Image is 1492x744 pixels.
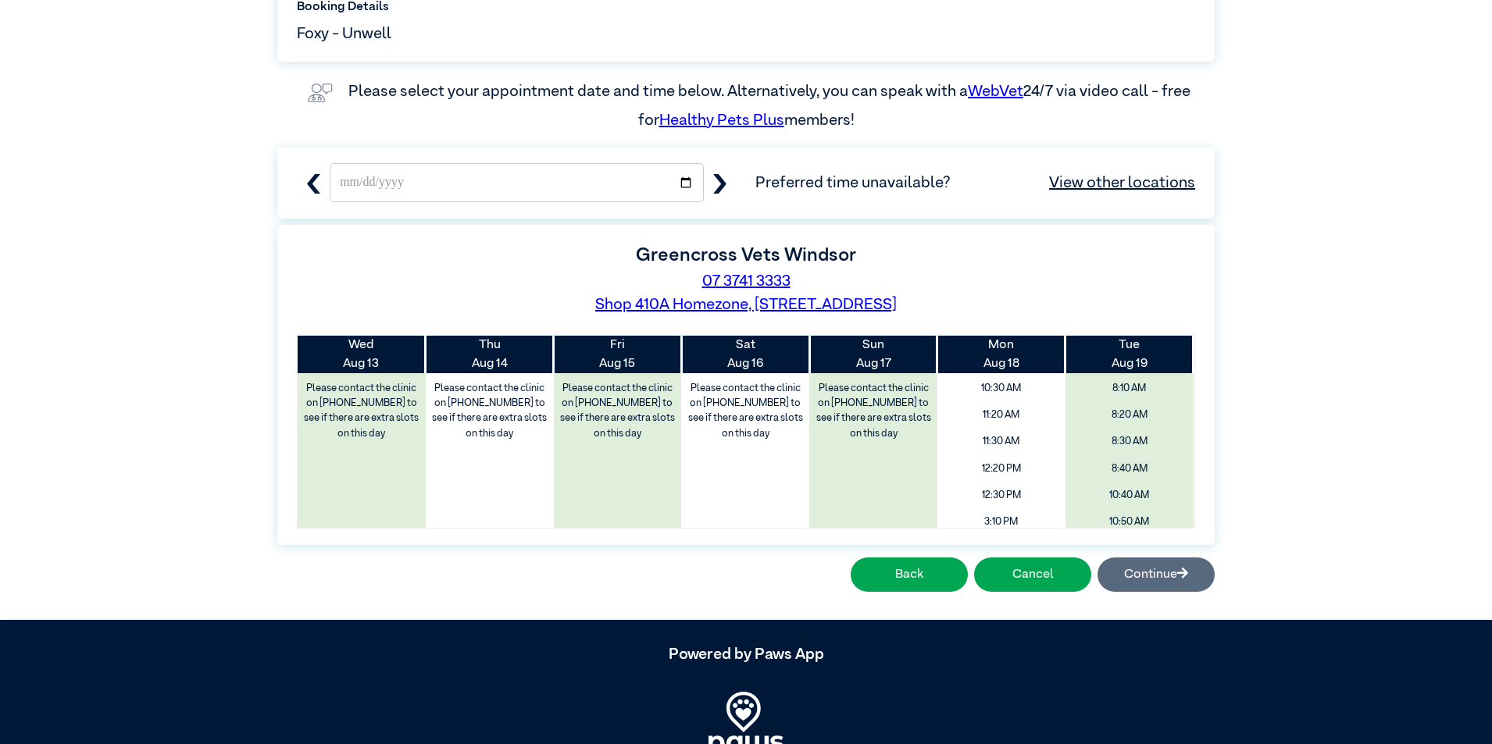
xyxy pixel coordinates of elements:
[943,430,1060,453] span: 11:30 AM
[299,377,424,445] label: Please contact the clinic on [PHONE_NUMBER] to see if there are extra slots on this day
[683,377,808,445] label: Please contact the clinic on [PHONE_NUMBER] to see if there are extra slots on this day
[851,557,968,592] button: Back
[1049,171,1195,194] a: View other locations
[1071,457,1188,480] span: 8:40 AM
[755,171,1195,194] span: Preferred time unavailable?
[943,484,1060,507] span: 12:30 PM
[297,22,391,45] span: Foxy - Unwell
[809,336,937,373] th: Aug 17
[702,273,791,289] a: 07 3741 3333
[277,645,1215,664] h5: Powered by Paws App
[636,246,856,265] label: Greencross Vets Windsor
[943,457,1060,480] span: 12:20 PM
[1071,484,1188,507] span: 10:40 AM
[427,377,552,445] label: Please contact the clinic on [PHONE_NUMBER] to see if there are extra slots on this day
[811,377,936,445] label: Please contact the clinic on [PHONE_NUMBER] to see if there are extra slots on this day
[659,112,784,128] a: Healthy Pets Plus
[348,84,1194,127] label: Please select your appointment date and time below. Alternatively, you can speak with a 24/7 via ...
[681,336,809,373] th: Aug 16
[595,297,897,312] a: Shop 410A Homezone, [STREET_ADDRESS]
[1071,404,1188,426] span: 8:20 AM
[1071,511,1188,533] span: 10:50 AM
[974,557,1091,592] button: Cancel
[426,336,554,373] th: Aug 14
[1071,377,1188,400] span: 8:10 AM
[555,377,680,445] label: Please contact the clinic on [PHONE_NUMBER] to see if there are extra slots on this day
[943,377,1060,400] span: 10:30 AM
[968,84,1023,99] a: WebVet
[943,404,1060,426] span: 11:20 AM
[1065,336,1194,373] th: Aug 19
[554,336,682,373] th: Aug 15
[298,336,426,373] th: Aug 13
[302,77,339,109] img: vet
[1071,430,1188,453] span: 8:30 AM
[937,336,1065,373] th: Aug 18
[943,511,1060,533] span: 3:10 PM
